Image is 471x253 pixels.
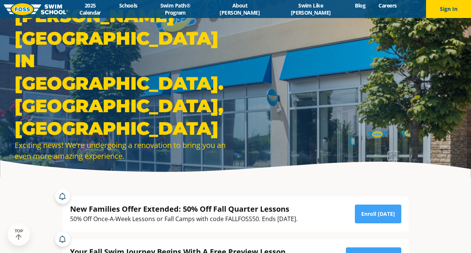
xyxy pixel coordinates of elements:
[355,205,401,223] a: Enroll [DATE]
[372,2,403,9] a: Careers
[4,3,68,15] img: FOSS Swim School Logo
[206,2,273,16] a: About [PERSON_NAME]
[15,5,232,140] h1: [PERSON_NAME][GEOGRAPHIC_DATA] IN [GEOGRAPHIC_DATA]. [GEOGRAPHIC_DATA], [GEOGRAPHIC_DATA]
[68,2,112,16] a: 2025 Calendar
[15,140,232,161] div: Exciting news! We're undergoing a renovation to bring you an even more amazing experience.
[112,2,144,9] a: Schools
[15,229,23,240] div: TOP
[70,214,298,224] div: 50% Off Once-A-Week Lessons or Fall Camps with code FALLFOSS50. Ends [DATE].
[144,2,206,16] a: Swim Path® Program
[70,204,298,214] div: New Families Offer Extended: 50% Off Fall Quarter Lessons
[348,2,372,9] a: Blog
[273,2,348,16] a: Swim Like [PERSON_NAME]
